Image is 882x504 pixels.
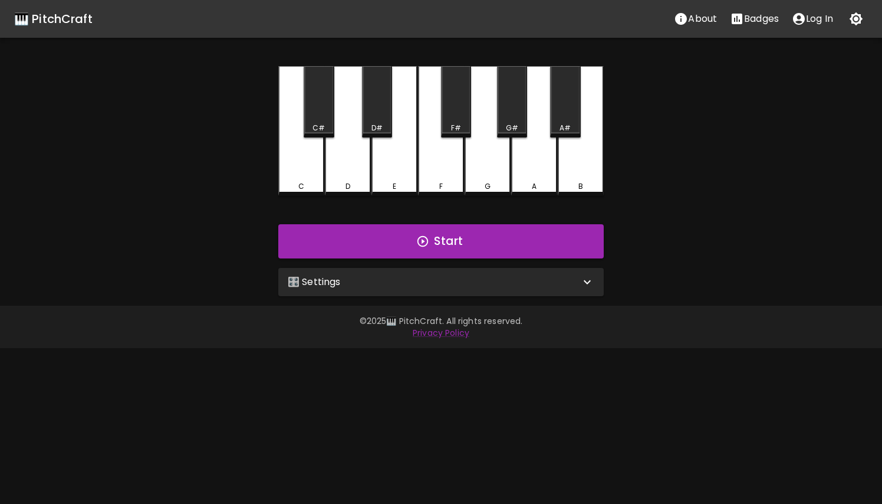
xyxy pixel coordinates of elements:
div: A# [560,123,571,133]
button: Start [278,224,604,258]
p: About [688,12,717,26]
a: Privacy Policy [413,327,469,339]
div: 🎛️ Settings [278,268,604,296]
div: C [298,181,304,192]
p: 🎛️ Settings [288,275,341,289]
div: D [345,181,350,192]
a: 🎹 PitchCraft [14,9,93,28]
p: © 2025 🎹 PitchCraft. All rights reserved. [101,315,781,327]
button: About [667,7,723,31]
p: Badges [744,12,779,26]
div: D# [371,123,383,133]
div: B [578,181,583,192]
div: G# [506,123,518,133]
p: Log In [806,12,833,26]
div: E [393,181,396,192]
div: A [532,181,537,192]
button: account of current user [785,7,840,31]
div: F [439,181,443,192]
button: Stats [723,7,785,31]
div: G [485,181,491,192]
div: C# [312,123,325,133]
div: F# [451,123,461,133]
